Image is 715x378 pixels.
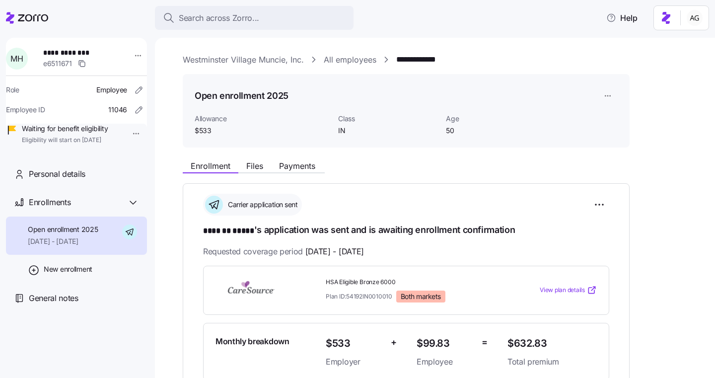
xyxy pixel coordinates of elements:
span: Open enrollment 2025 [28,225,98,234]
span: Payments [279,162,315,170]
span: Total premium [507,356,597,368]
button: Search across Zorro... [155,6,354,30]
span: Plan ID: 54192IN0010010 [326,292,392,301]
span: Personal details [29,168,85,180]
span: Files [246,162,263,170]
span: M H [10,55,23,63]
span: [DATE] - [DATE] [305,245,364,258]
span: = [482,335,488,350]
span: Employee ID [6,105,45,115]
span: View plan details [540,286,585,295]
span: Help [606,12,638,24]
a: Westminster Village Muncie, Inc. [183,54,304,66]
span: Age [446,114,546,124]
span: 11046 [108,105,127,115]
span: Allowance [195,114,330,124]
span: Eligibility will start on [DATE] [22,136,108,145]
span: [DATE] - [DATE] [28,236,98,246]
span: Class [338,114,438,124]
span: Monthly breakdown [215,335,289,348]
img: CareSource [215,279,287,302]
span: $632.83 [507,335,597,352]
span: Search across Zorro... [179,12,259,24]
span: New enrollment [44,264,92,274]
span: Both markets [401,292,441,301]
h1: Open enrollment 2025 [195,89,288,102]
a: View plan details [540,285,597,295]
span: Waiting for benefit eligibility [22,124,108,134]
span: Carrier application sent [225,200,297,210]
span: Role [6,85,19,95]
button: Help [598,8,645,28]
span: Employee [417,356,474,368]
span: + [391,335,397,350]
span: 50 [446,126,546,136]
span: $533 [326,335,383,352]
span: $99.83 [417,335,474,352]
h1: 's application was sent and is awaiting enrollment confirmation [203,224,609,237]
span: $533 [195,126,330,136]
span: Enrollment [191,162,230,170]
span: IN [338,126,438,136]
img: 5fc55c57e0610270ad857448bea2f2d5 [687,10,703,26]
span: e6511671 [43,59,72,69]
span: Employer [326,356,383,368]
a: All employees [324,54,376,66]
span: Enrollments [29,196,71,209]
span: Requested coverage period [203,245,364,258]
span: Employee [96,85,127,95]
span: HSA Eligible Bronze 6000 [326,278,500,287]
span: General notes [29,292,78,304]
